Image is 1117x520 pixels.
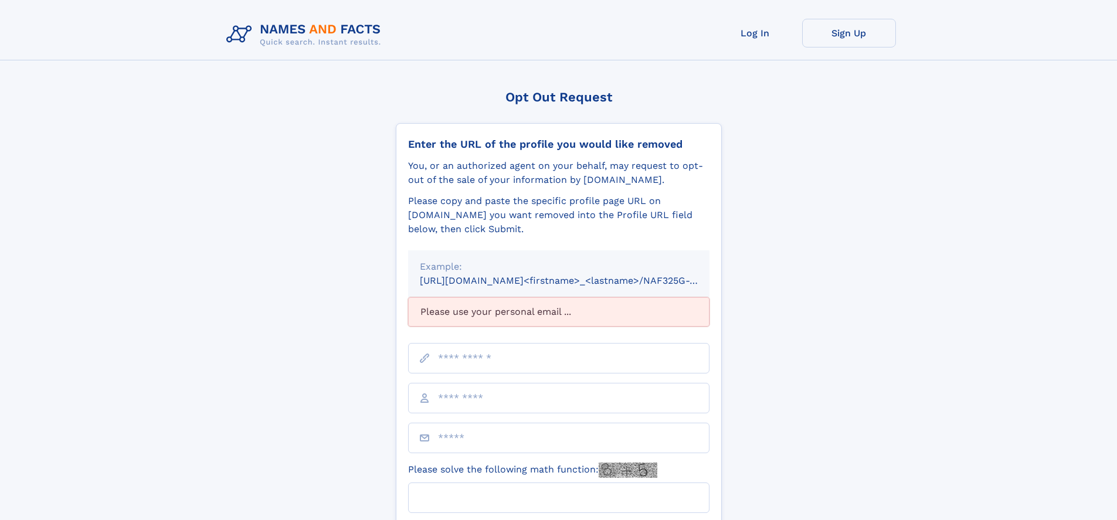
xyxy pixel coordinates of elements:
div: Enter the URL of the profile you would like removed [408,138,709,151]
div: Opt Out Request [396,90,722,104]
a: Sign Up [802,19,896,47]
a: Log In [708,19,802,47]
small: [URL][DOMAIN_NAME]<firstname>_<lastname>/NAF325G-xxxxxxxx [420,275,732,286]
img: Logo Names and Facts [222,19,391,50]
div: Please use your personal email ... [408,297,709,327]
label: Please solve the following math function: [408,463,657,478]
div: Example: [420,260,698,274]
div: Please copy and paste the specific profile page URL on [DOMAIN_NAME] you want removed into the Pr... [408,194,709,236]
div: You, or an authorized agent on your behalf, may request to opt-out of the sale of your informatio... [408,159,709,187]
